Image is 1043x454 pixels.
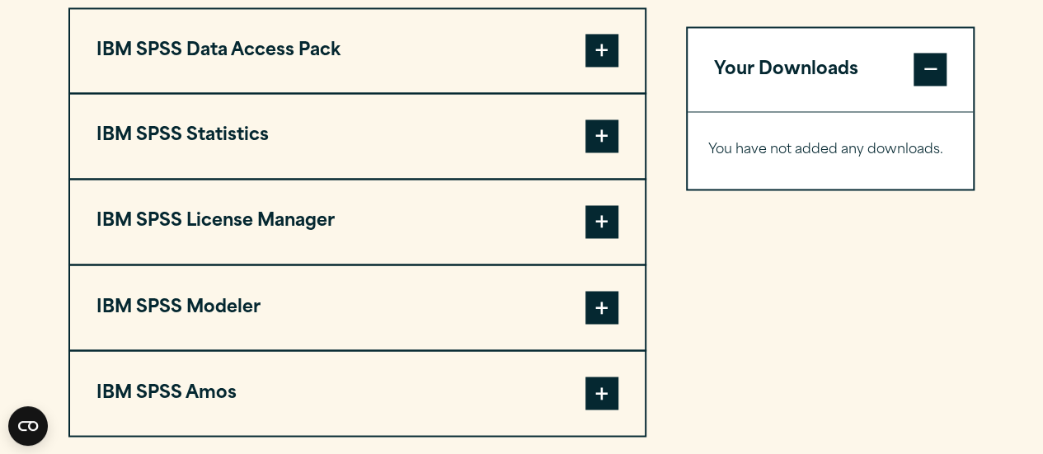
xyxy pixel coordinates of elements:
[8,406,48,446] button: Open CMP widget
[708,139,953,163] p: You have not added any downloads.
[70,94,645,178] button: IBM SPSS Statistics
[70,351,645,435] button: IBM SPSS Amos
[70,9,645,93] button: IBM SPSS Data Access Pack
[70,265,645,349] button: IBM SPSS Modeler
[70,180,645,264] button: IBM SPSS License Manager
[8,406,48,446] svg: CookieBot Widget Icon
[688,112,974,190] div: Your Downloads
[8,406,48,446] div: CookieBot Widget Contents
[688,28,974,112] button: Your Downloads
